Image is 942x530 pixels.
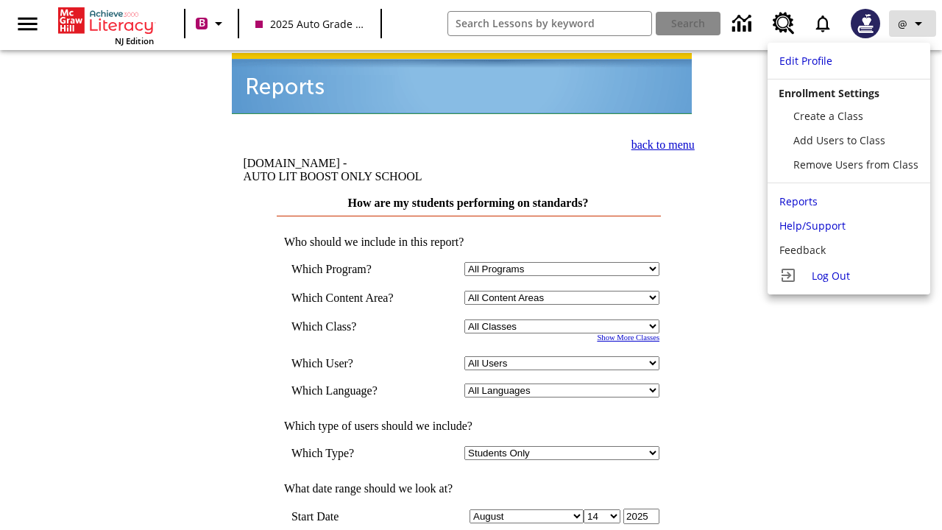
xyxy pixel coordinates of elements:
span: Feedback [779,243,826,257]
span: Reports [779,194,818,208]
span: Create a Class [793,109,863,123]
span: Help/Support [779,219,846,233]
span: Add Users to Class [793,133,885,147]
span: Log Out [812,269,850,283]
span: Remove Users from Class [793,158,918,172]
span: Enrollment Settings [779,86,879,100]
span: Edit Profile [779,54,832,68]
